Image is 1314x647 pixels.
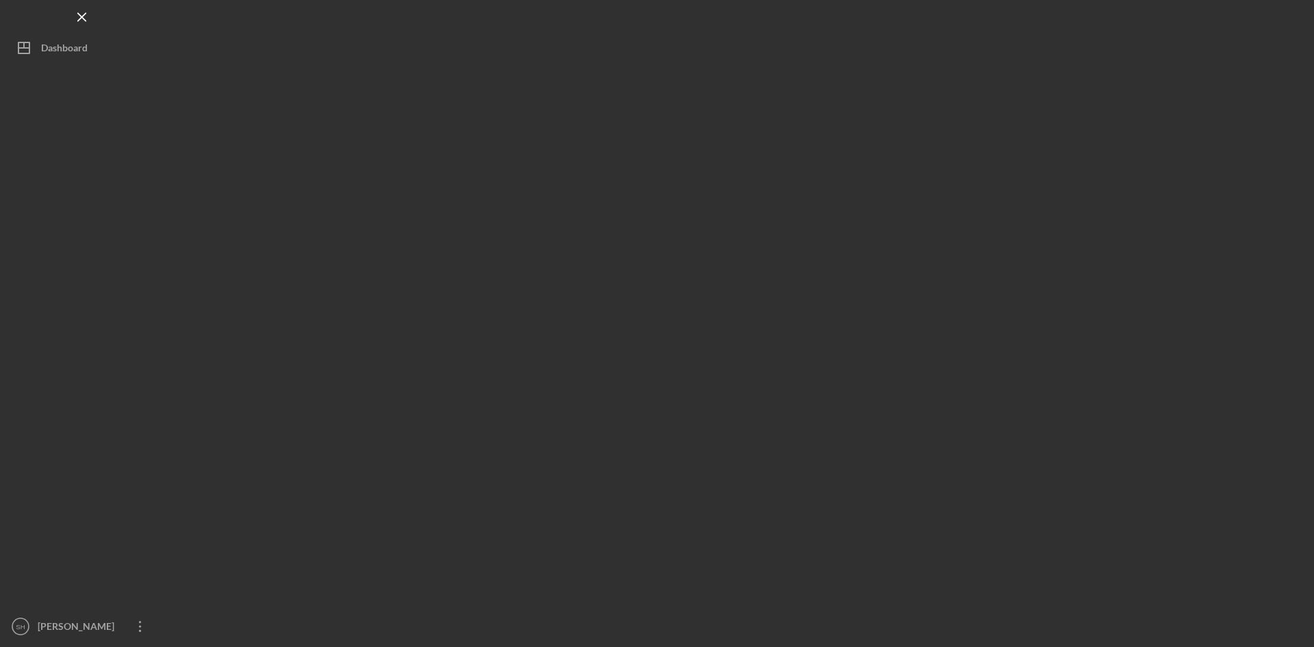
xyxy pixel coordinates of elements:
[34,613,123,644] div: [PERSON_NAME]
[16,623,25,631] text: SH
[7,34,157,62] button: Dashboard
[7,613,157,640] button: SH[PERSON_NAME]
[41,34,88,65] div: Dashboard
